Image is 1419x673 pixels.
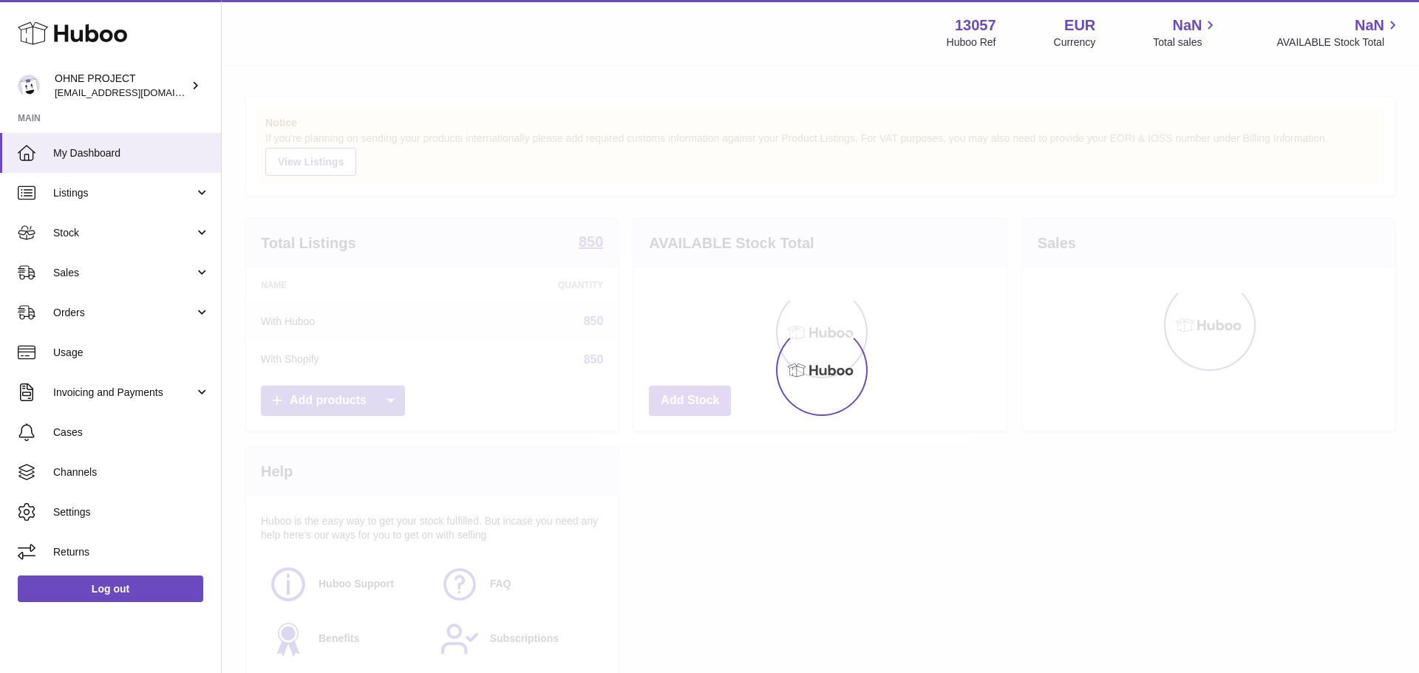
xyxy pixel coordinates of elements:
[55,86,217,98] span: [EMAIL_ADDRESS][DOMAIN_NAME]
[1153,35,1219,49] span: Total sales
[53,545,210,559] span: Returns
[1064,16,1095,35] strong: EUR
[1276,35,1401,49] span: AVAILABLE Stock Total
[1153,16,1219,49] a: NaN Total sales
[53,146,210,160] span: My Dashboard
[53,266,194,280] span: Sales
[53,465,210,479] span: Channels
[55,72,188,100] div: OHNE PROJECT
[53,505,210,519] span: Settings
[53,186,194,200] span: Listings
[947,35,996,49] div: Huboo Ref
[53,226,194,240] span: Stock
[18,575,203,602] a: Log out
[53,346,210,360] span: Usage
[53,426,210,440] span: Cases
[53,386,194,400] span: Invoicing and Payments
[18,75,40,97] img: internalAdmin-13057@internal.huboo.com
[1276,16,1401,49] a: NaN AVAILABLE Stock Total
[1054,35,1096,49] div: Currency
[1172,16,1202,35] span: NaN
[53,306,194,320] span: Orders
[1355,16,1384,35] span: NaN
[955,16,996,35] strong: 13057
